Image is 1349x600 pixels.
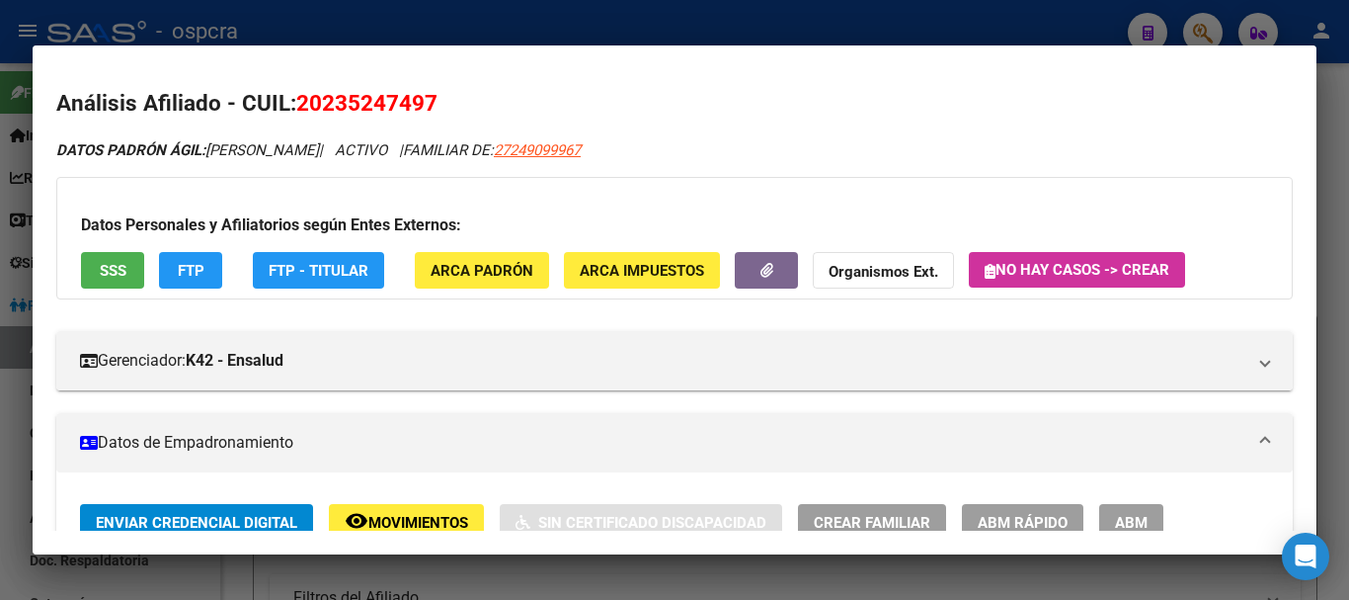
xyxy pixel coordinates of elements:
[500,504,782,541] button: Sin Certificado Discapacidad
[80,504,313,541] button: Enviar Credencial Digital
[564,252,720,289] button: ARCA Impuestos
[829,263,938,281] strong: Organismos Ext.
[969,252,1185,288] button: No hay casos -> Crear
[269,262,368,280] span: FTP - Titular
[431,262,533,280] span: ARCA Padrón
[186,349,283,373] strong: K42 - Ensalud
[80,431,1245,455] mat-panel-title: Datos de Empadronamiento
[368,514,468,532] span: Movimientos
[56,141,581,159] i: | ACTIVO |
[81,214,1268,237] h3: Datos Personales y Afiliatorios según Entes Externos:
[56,413,1293,472] mat-expansion-panel-header: Datos de Empadronamiento
[814,514,930,532] span: Crear Familiar
[178,262,204,280] span: FTP
[81,252,144,289] button: SSS
[96,514,297,532] span: Enviar Credencial Digital
[1115,514,1148,532] span: ABM
[296,90,437,116] span: 20235247497
[538,514,766,532] span: Sin Certificado Discapacidad
[978,514,1068,532] span: ABM Rápido
[329,504,484,541] button: Movimientos
[415,252,549,289] button: ARCA Padrón
[403,141,581,159] span: FAMILIAR DE:
[345,509,368,533] mat-icon: remove_red_eye
[813,252,954,289] button: Organismos Ext.
[494,141,581,159] span: 27249099967
[1099,504,1163,541] button: ABM
[56,141,205,159] strong: DATOS PADRÓN ÁGIL:
[56,141,319,159] span: [PERSON_NAME]
[159,252,222,289] button: FTP
[56,331,1293,390] mat-expansion-panel-header: Gerenciador:K42 - Ensalud
[56,87,1293,121] h2: Análisis Afiliado - CUIL:
[253,252,384,289] button: FTP - Titular
[1282,533,1329,580] div: Open Intercom Messenger
[100,262,126,280] span: SSS
[80,349,1245,373] mat-panel-title: Gerenciador:
[580,262,704,280] span: ARCA Impuestos
[985,261,1169,279] span: No hay casos -> Crear
[798,504,946,541] button: Crear Familiar
[962,504,1083,541] button: ABM Rápido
